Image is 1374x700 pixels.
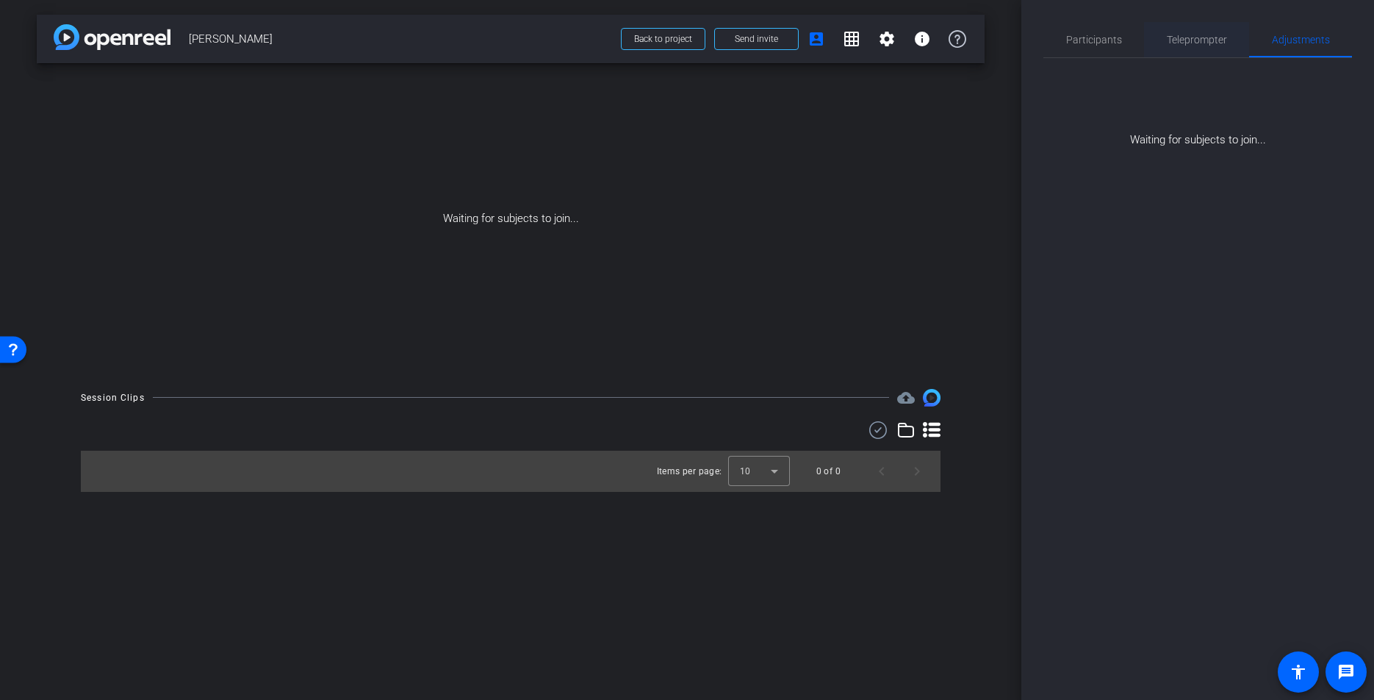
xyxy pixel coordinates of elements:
div: 0 of 0 [816,464,841,479]
mat-icon: accessibility [1290,663,1307,681]
button: Previous page [864,454,899,489]
img: Session clips [923,389,940,407]
span: Participants [1066,35,1122,45]
div: Waiting for subjects to join... [37,63,985,374]
span: Back to project [634,34,692,44]
mat-icon: cloud_upload [897,389,915,407]
span: [PERSON_NAME] [189,24,612,54]
span: Adjustments [1272,35,1330,45]
button: Send invite [714,28,799,50]
span: Send invite [735,33,778,45]
mat-icon: settings [878,30,896,48]
div: Items per page: [657,464,722,479]
span: Teleprompter [1167,35,1227,45]
div: Waiting for subjects to join... [1043,58,1352,149]
div: Session Clips [81,390,145,405]
mat-icon: info [913,30,931,48]
mat-icon: message [1337,663,1355,681]
mat-icon: grid_on [843,30,860,48]
button: Next page [899,454,935,489]
mat-icon: account_box [808,30,825,48]
button: Back to project [621,28,705,50]
img: app-logo [54,24,170,50]
span: Destinations for your clips [897,389,915,407]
